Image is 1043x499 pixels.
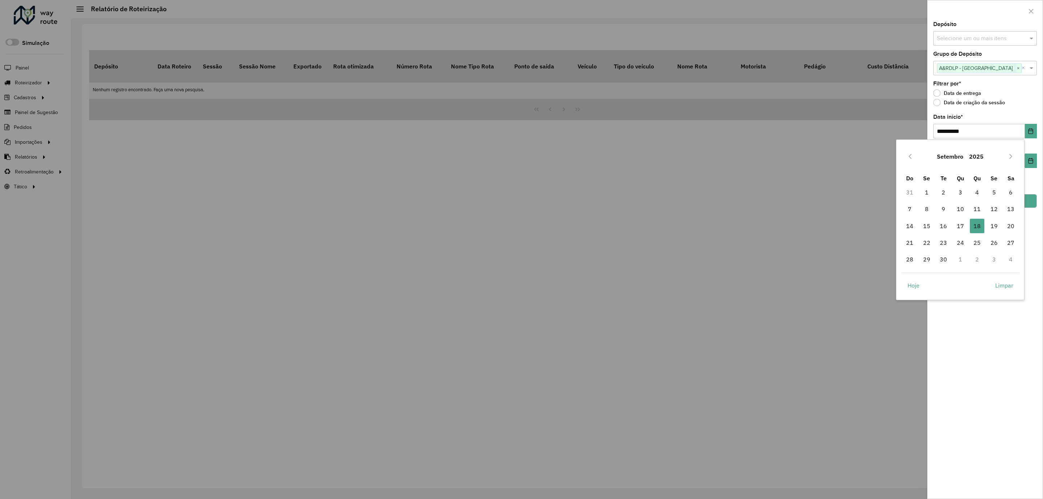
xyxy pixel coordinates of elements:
td: 24 [952,234,969,251]
span: 10 [953,202,968,216]
td: 1 [918,184,935,201]
span: 13 [1004,202,1018,216]
td: 3 [952,184,969,201]
td: 6 [1002,184,1019,201]
td: 28 [901,251,918,268]
span: 4 [970,185,984,200]
span: 25 [970,235,984,250]
td: 3 [986,251,1003,268]
label: Depósito [933,20,956,29]
span: 28 [902,252,917,267]
td: 19 [986,217,1003,234]
td: 1 [952,251,969,268]
button: Choose Date [1025,124,1037,138]
span: Qu [973,175,981,182]
label: Data de criação da sessão [933,99,1005,106]
button: Choose Month [934,148,966,165]
span: 27 [1004,235,1018,250]
span: 20 [1004,219,1018,233]
td: 2 [935,184,952,201]
td: 4 [1002,251,1019,268]
span: 15 [920,219,934,233]
td: 18 [969,217,986,234]
span: Do [906,175,913,182]
button: Previous Month [904,151,916,162]
span: 22 [920,235,934,250]
button: Choose Year [966,148,987,165]
label: Grupo de Depósito [933,50,982,58]
span: Limpar [995,281,1013,290]
span: 30 [936,252,951,267]
span: A&RDLP - [GEOGRAPHIC_DATA] [937,64,1015,72]
button: Limpar [989,278,1019,293]
span: Se [923,175,930,182]
div: Choose Date [896,139,1025,300]
td: 22 [918,234,935,251]
span: 2 [936,185,951,200]
td: 13 [1002,201,1019,217]
button: Hoje [901,278,926,293]
span: × [1015,64,1021,73]
span: 12 [987,202,1001,216]
span: Clear all [1022,64,1028,72]
span: 8 [920,202,934,216]
td: 15 [918,217,935,234]
td: 16 [935,217,952,234]
span: 29 [920,252,934,267]
span: 18 [970,219,984,233]
span: Sa [1008,175,1014,182]
span: 21 [902,235,917,250]
td: 4 [969,184,986,201]
td: 8 [918,201,935,217]
button: Choose Date [1025,154,1037,168]
td: 31 [901,184,918,201]
td: 25 [969,234,986,251]
span: 11 [970,202,984,216]
td: 26 [986,234,1003,251]
td: 21 [901,234,918,251]
span: 23 [936,235,951,250]
td: 10 [952,201,969,217]
td: 11 [969,201,986,217]
td: 9 [935,201,952,217]
td: 12 [986,201,1003,217]
span: 9 [936,202,951,216]
span: 5 [987,185,1001,200]
label: Filtrar por [933,79,961,88]
td: 17 [952,217,969,234]
span: 14 [902,219,917,233]
td: 5 [986,184,1003,201]
span: Se [990,175,997,182]
span: 19 [987,219,1001,233]
td: 27 [1002,234,1019,251]
span: Qu [957,175,964,182]
td: 23 [935,234,952,251]
td: 20 [1002,217,1019,234]
td: 30 [935,251,952,268]
td: 7 [901,201,918,217]
span: Hoje [908,281,920,290]
span: 6 [1004,185,1018,200]
label: Data de entrega [933,89,981,97]
td: 2 [969,251,986,268]
span: 7 [902,202,917,216]
span: 26 [987,235,1001,250]
label: Data início [933,113,963,121]
span: 24 [953,235,968,250]
span: 1 [920,185,934,200]
span: 3 [953,185,968,200]
span: 16 [936,219,951,233]
span: 17 [953,219,968,233]
span: Te [941,175,947,182]
td: 14 [901,217,918,234]
td: 29 [918,251,935,268]
button: Next Month [1005,151,1017,162]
